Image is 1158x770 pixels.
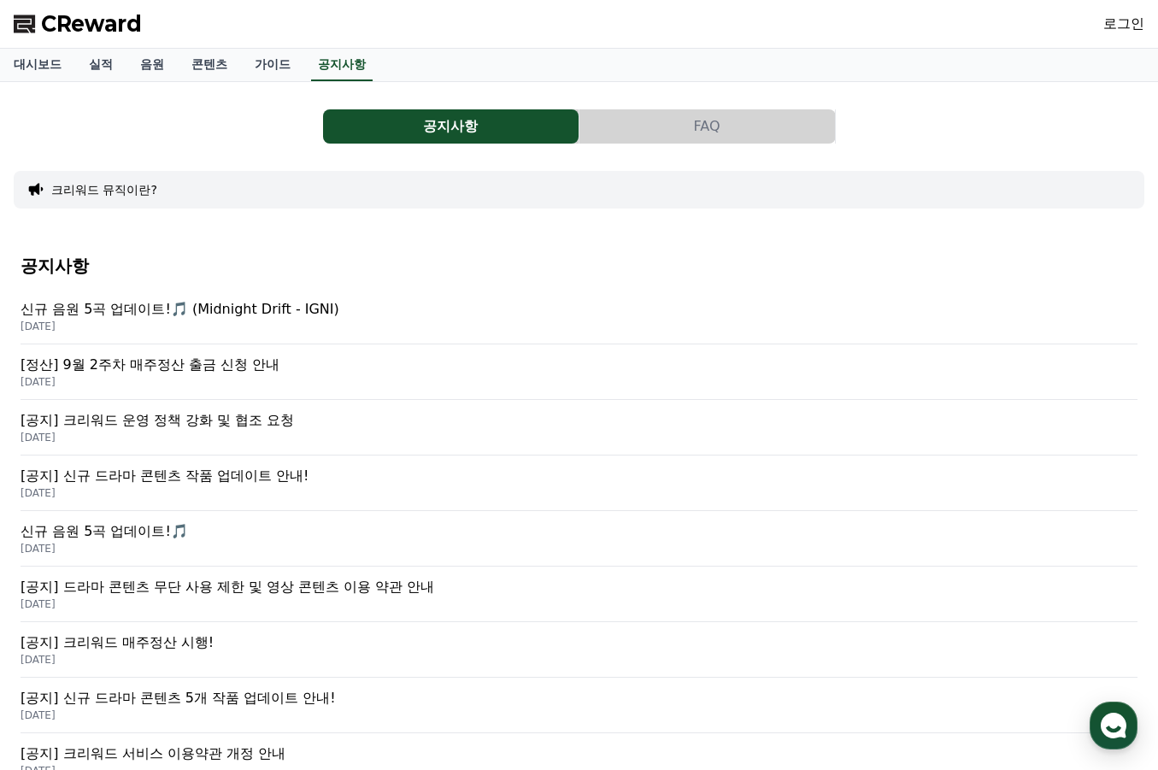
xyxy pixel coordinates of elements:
[21,486,1137,500] p: [DATE]
[21,289,1137,344] a: 신규 음원 5곡 업데이트!🎵 (Midnight Drift - IGNI) [DATE]
[311,49,373,81] a: 공지사항
[21,678,1137,733] a: [공지] 신규 드라마 콘텐츠 5개 작품 업데이트 안내! [DATE]
[178,49,241,81] a: 콘텐츠
[41,10,142,38] span: CReward
[323,109,579,144] button: 공지사항
[21,521,1137,542] p: 신규 음원 5곡 업데이트!🎵
[21,299,1137,320] p: 신규 음원 5곡 업데이트!🎵 (Midnight Drift - IGNI)
[21,511,1137,567] a: 신규 음원 5곡 업데이트!🎵 [DATE]
[21,708,1137,722] p: [DATE]
[5,542,113,585] a: 홈
[113,542,220,585] a: 대화
[21,542,1137,555] p: [DATE]
[21,400,1137,456] a: [공지] 크리워드 운영 정책 강화 및 협조 요청 [DATE]
[1103,14,1144,34] a: 로그인
[21,567,1137,622] a: [공지] 드라마 콘텐츠 무단 사용 제한 및 영상 콘텐츠 이용 약관 안내 [DATE]
[21,744,1137,764] p: [공지] 크리워드 서비스 이용약관 개정 안내
[21,320,1137,333] p: [DATE]
[21,355,1137,375] p: [정산] 9월 2주차 매주정산 출금 신청 안내
[21,456,1137,511] a: [공지] 신규 드라마 콘텐츠 작품 업데이트 안내! [DATE]
[579,109,836,144] a: FAQ
[126,49,178,81] a: 음원
[21,410,1137,431] p: [공지] 크리워드 운영 정책 강화 및 협조 요청
[156,568,177,582] span: 대화
[14,10,142,38] a: CReward
[21,431,1137,444] p: [DATE]
[21,653,1137,667] p: [DATE]
[21,375,1137,389] p: [DATE]
[241,49,304,81] a: 가이드
[21,466,1137,486] p: [공지] 신규 드라마 콘텐츠 작품 업데이트 안내!
[21,344,1137,400] a: [정산] 9월 2주차 매주정산 출금 신청 안내 [DATE]
[264,567,285,581] span: 설정
[21,256,1137,275] h4: 공지사항
[21,622,1137,678] a: [공지] 크리워드 매주정산 시행! [DATE]
[21,632,1137,653] p: [공지] 크리워드 매주정산 시행!
[579,109,835,144] button: FAQ
[54,567,64,581] span: 홈
[21,688,1137,708] p: [공지] 신규 드라마 콘텐츠 5개 작품 업데이트 안내!
[51,181,157,198] button: 크리워드 뮤직이란?
[75,49,126,81] a: 실적
[21,577,1137,597] p: [공지] 드라마 콘텐츠 무단 사용 제한 및 영상 콘텐츠 이용 약관 안내
[220,542,328,585] a: 설정
[21,597,1137,611] p: [DATE]
[323,109,579,144] a: 공지사항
